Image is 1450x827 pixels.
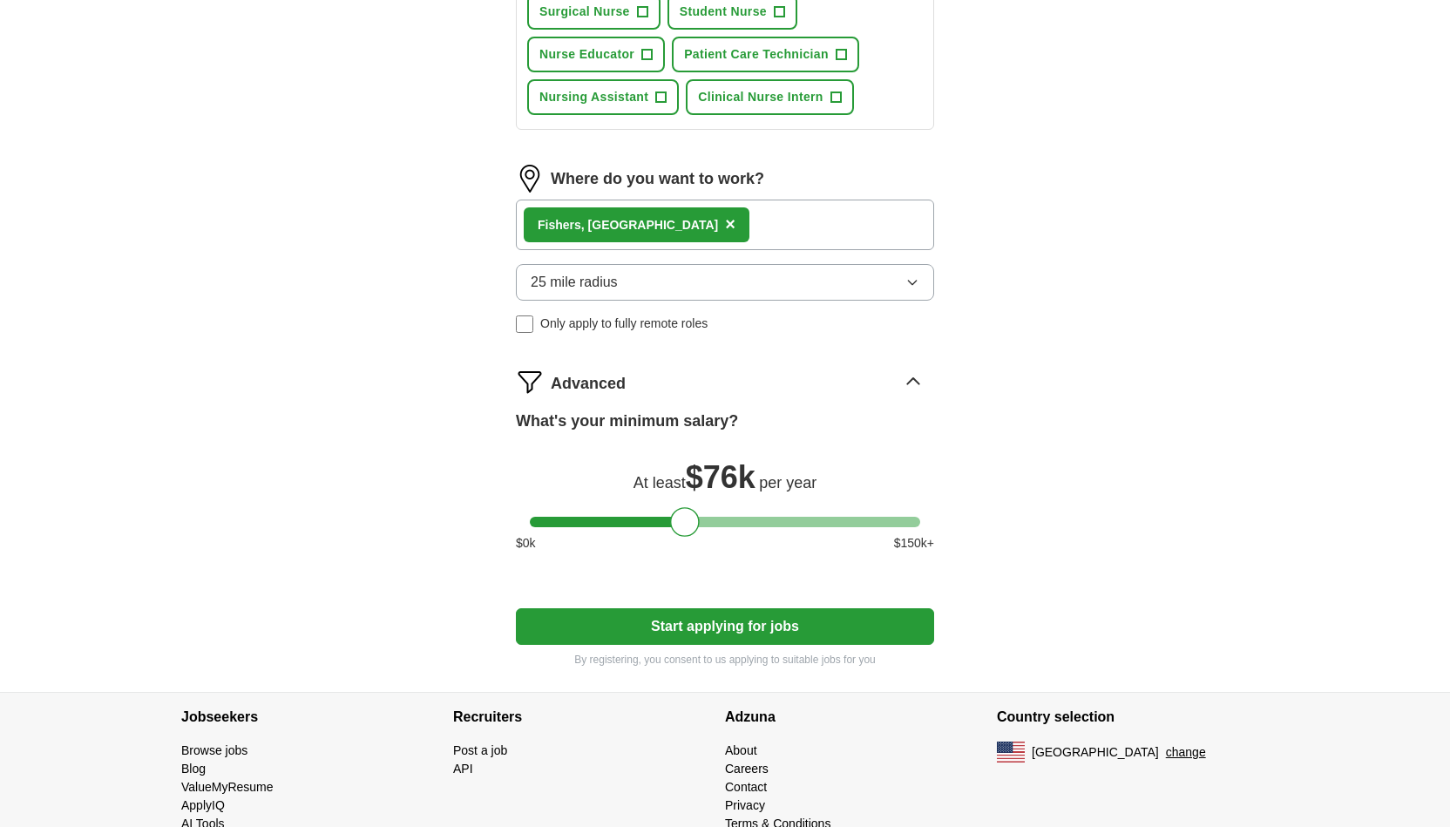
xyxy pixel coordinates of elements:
a: Careers [725,762,769,776]
span: Nurse Educator [539,45,634,64]
span: Patient Care Technician [684,45,829,64]
span: $ 150 k+ [894,534,934,552]
button: Clinical Nurse Intern [686,79,854,115]
img: US flag [997,742,1025,763]
a: ValueMyResume [181,780,274,794]
span: Nursing Assistant [539,88,648,106]
a: Privacy [725,798,765,812]
h4: Country selection [997,693,1269,742]
div: , [GEOGRAPHIC_DATA] [538,216,718,234]
span: At least [634,474,686,491]
button: × [725,212,735,238]
input: Only apply to fully remote roles [516,315,533,333]
img: filter [516,368,544,396]
span: × [725,214,735,234]
span: per year [759,474,816,491]
img: location.png [516,165,544,193]
span: $ 76k [686,459,755,495]
button: Start applying for jobs [516,608,934,645]
strong: Fishers [538,218,581,232]
span: Student Nurse [680,3,767,21]
label: What's your minimum salary? [516,410,738,433]
a: Post a job [453,743,507,757]
a: ApplyIQ [181,798,225,812]
a: About [725,743,757,757]
span: Clinical Nurse Intern [698,88,823,106]
button: Nurse Educator [527,37,665,72]
button: change [1166,743,1206,762]
a: Browse jobs [181,743,247,757]
button: Nursing Assistant [527,79,679,115]
span: Only apply to fully remote roles [540,315,708,333]
label: Where do you want to work? [551,167,764,191]
a: Contact [725,780,767,794]
a: API [453,762,473,776]
span: [GEOGRAPHIC_DATA] [1032,743,1159,762]
button: Patient Care Technician [672,37,859,72]
p: By registering, you consent to us applying to suitable jobs for you [516,652,934,668]
span: Surgical Nurse [539,3,630,21]
button: 25 mile radius [516,264,934,301]
span: 25 mile radius [531,272,618,293]
span: Advanced [551,372,626,396]
span: $ 0 k [516,534,536,552]
a: Blog [181,762,206,776]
